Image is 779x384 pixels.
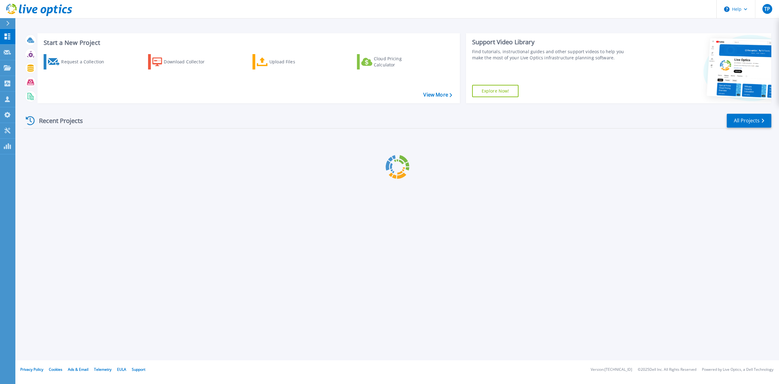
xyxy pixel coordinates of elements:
span: TP [764,6,770,11]
a: Privacy Policy [20,367,43,372]
div: Recent Projects [24,113,91,128]
a: All Projects [727,114,771,128]
a: EULA [117,367,126,372]
a: Telemetry [94,367,112,372]
a: Request a Collection [44,54,112,69]
a: Explore Now! [472,85,519,97]
div: Find tutorials, instructional guides and other support videos to help you make the most of your L... [472,49,630,61]
li: Powered by Live Optics, a Dell Technology [702,368,773,372]
a: Download Collector [148,54,217,69]
a: View More [423,92,452,98]
li: Version: [TECHNICAL_ID] [591,368,632,372]
div: Cloud Pricing Calculator [374,56,423,68]
div: Download Collector [164,56,213,68]
div: Upload Files [269,56,319,68]
a: Upload Files [252,54,321,69]
a: Cookies [49,367,62,372]
a: Ads & Email [68,367,88,372]
h3: Start a New Project [44,39,452,46]
div: Support Video Library [472,38,630,46]
a: Support [132,367,145,372]
li: © 2025 Dell Inc. All Rights Reserved [638,368,696,372]
div: Request a Collection [61,56,110,68]
a: Cloud Pricing Calculator [357,54,425,69]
